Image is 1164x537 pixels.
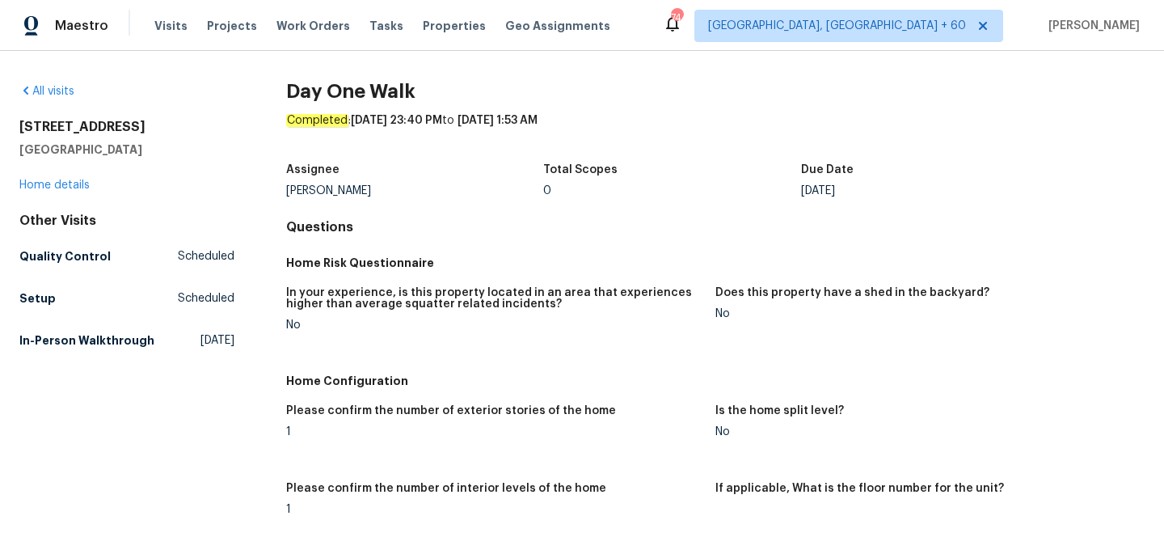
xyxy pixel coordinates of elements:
[19,248,111,264] h5: Quality Control
[19,142,234,158] h5: [GEOGRAPHIC_DATA]
[286,255,1145,271] h5: Home Risk Questionnaire
[286,483,606,494] h5: Please confirm the number of interior levels of the home
[801,164,854,175] h5: Due Date
[286,164,339,175] h5: Assignee
[543,164,618,175] h5: Total Scopes
[19,332,154,349] h5: In-Person Walkthrough
[178,290,234,307] span: Scheduled
[55,18,108,34] span: Maestro
[19,284,234,313] a: SetupScheduled
[286,114,348,127] em: Completed
[19,213,234,229] div: Other Visits
[286,373,1145,389] h5: Home Configuration
[286,112,1145,154] div: : to
[801,185,1059,197] div: [DATE]
[19,242,234,271] a: Quality ControlScheduled
[19,119,234,135] h2: [STREET_ADDRESS]
[543,185,801,197] div: 0
[286,219,1145,235] h4: Questions
[505,18,610,34] span: Geo Assignments
[715,426,1132,438] div: No
[286,504,702,515] div: 1
[708,18,966,34] span: [GEOGRAPHIC_DATA], [GEOGRAPHIC_DATA] + 60
[423,18,486,34] span: Properties
[276,18,350,34] span: Work Orders
[715,483,1004,494] h5: If applicable, What is the floor number for the unit?
[286,405,616,416] h5: Please confirm the number of exterior stories of the home
[178,248,234,264] span: Scheduled
[286,426,702,438] div: 1
[671,10,682,26] div: 744
[715,405,844,416] h5: Is the home split level?
[19,290,56,307] h5: Setup
[286,319,702,331] div: No
[369,20,403,32] span: Tasks
[351,115,442,126] span: [DATE] 23:40 PM
[19,86,74,97] a: All visits
[286,83,1145,99] h2: Day One Walk
[19,326,234,355] a: In-Person Walkthrough[DATE]
[200,332,234,349] span: [DATE]
[715,308,1132,319] div: No
[715,287,989,298] h5: Does this property have a shed in the backyard?
[207,18,257,34] span: Projects
[458,115,538,126] span: [DATE] 1:53 AM
[154,18,188,34] span: Visits
[19,180,90,191] a: Home details
[1042,18,1140,34] span: [PERSON_NAME]
[286,287,702,310] h5: In your experience, is this property located in an area that experiences higher than average squa...
[286,185,544,197] div: [PERSON_NAME]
